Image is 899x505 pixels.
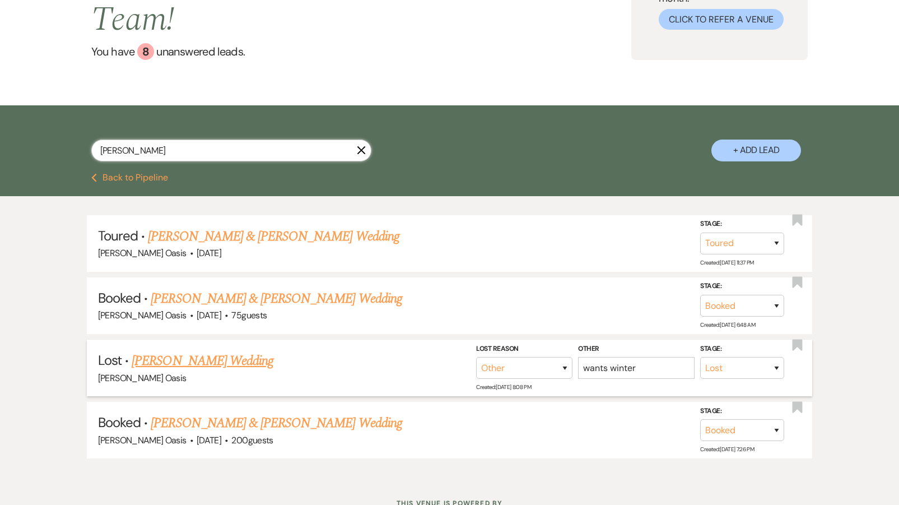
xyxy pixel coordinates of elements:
span: Lost [98,351,122,369]
label: Other [578,343,695,355]
span: [PERSON_NAME] Oasis [98,309,187,321]
span: [PERSON_NAME] Oasis [98,247,187,259]
button: Back to Pipeline [91,173,168,182]
span: [DATE] [197,309,221,321]
label: Stage: [700,218,784,230]
span: Booked [98,414,141,431]
a: [PERSON_NAME] & [PERSON_NAME] Wedding [151,413,402,433]
span: [DATE] [197,434,221,446]
label: Stage: [700,280,784,293]
span: 200 guests [231,434,273,446]
span: Created: [DATE] 11:37 PM [700,259,753,266]
span: Created: [DATE] 6:48 AM [700,321,755,328]
a: [PERSON_NAME] & [PERSON_NAME] Wedding [151,289,402,309]
a: You have 8 unanswered leads. [91,43,631,60]
input: Search by name, event date, email address or phone number [91,140,371,161]
span: [PERSON_NAME] Oasis [98,434,187,446]
span: Toured [98,227,138,244]
span: Created: [DATE] 7:26 PM [700,446,754,453]
span: [PERSON_NAME] Oasis [98,372,187,384]
button: Click to Refer a Venue [659,9,784,30]
a: [PERSON_NAME] & [PERSON_NAME] Wedding [148,226,399,247]
div: 8 [137,43,154,60]
button: + Add Lead [711,140,801,161]
span: Booked [98,289,141,307]
a: [PERSON_NAME] Wedding [132,351,273,371]
span: Created: [DATE] 8:08 PM [476,383,531,391]
span: [DATE] [197,247,221,259]
label: Lost Reason [476,343,572,355]
span: 75 guests [231,309,267,321]
label: Stage: [700,343,784,355]
label: Stage: [700,405,784,418]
